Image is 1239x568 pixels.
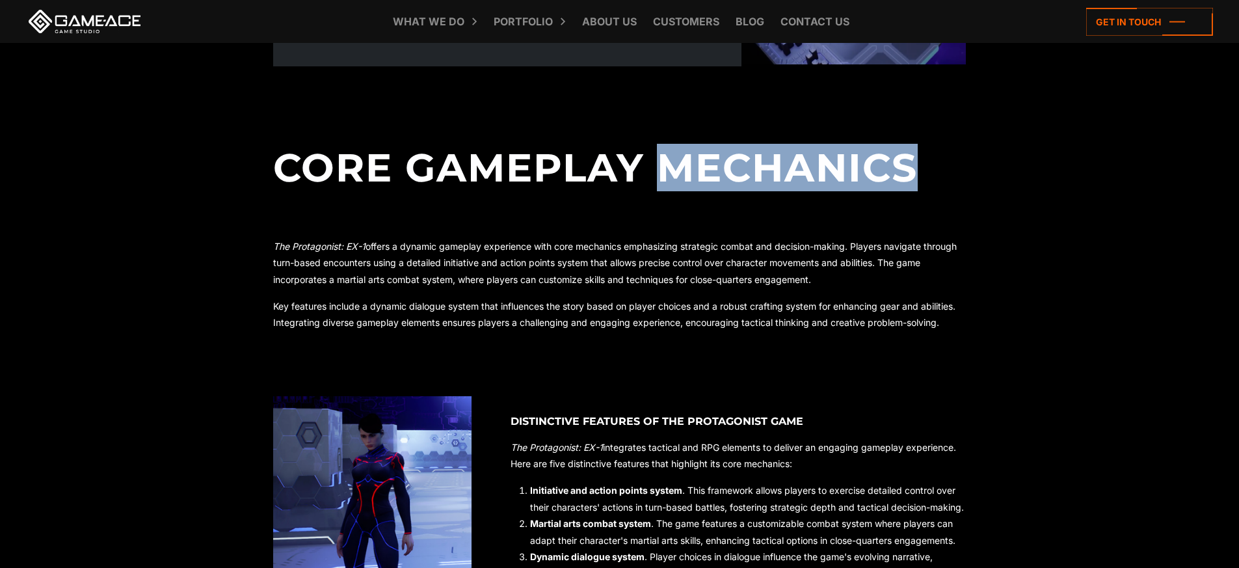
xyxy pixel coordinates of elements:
[273,298,966,331] p: Key features include a dynamic dialogue system that influences the story based on player choices ...
[511,442,956,470] span: integrates tactical and RPG elements to deliver an engaging gameplay experience. Here are five di...
[511,415,966,427] h3: Distinctive Features of The Protagonist Game
[273,241,366,252] em: The Protagonist: EX-1
[530,551,645,562] strong: Dynamic dialogue system
[511,442,603,453] em: The Protagonist: EX-1
[1086,8,1213,36] a: Get in touch
[530,518,651,529] strong: Martial arts combat system
[273,89,966,224] h2: Core Gameplay Mechanics
[530,485,682,496] strong: Initiative and action points system
[530,485,964,513] span: . This framework allows players to exercise detailed control over their characters' actions in tu...
[273,238,966,288] p: offers a dynamic gameplay experience with core mechanics emphasizing strategic combat and decisio...
[530,518,955,546] span: . The game features a customizable combat system where players can adapt their character's martia...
